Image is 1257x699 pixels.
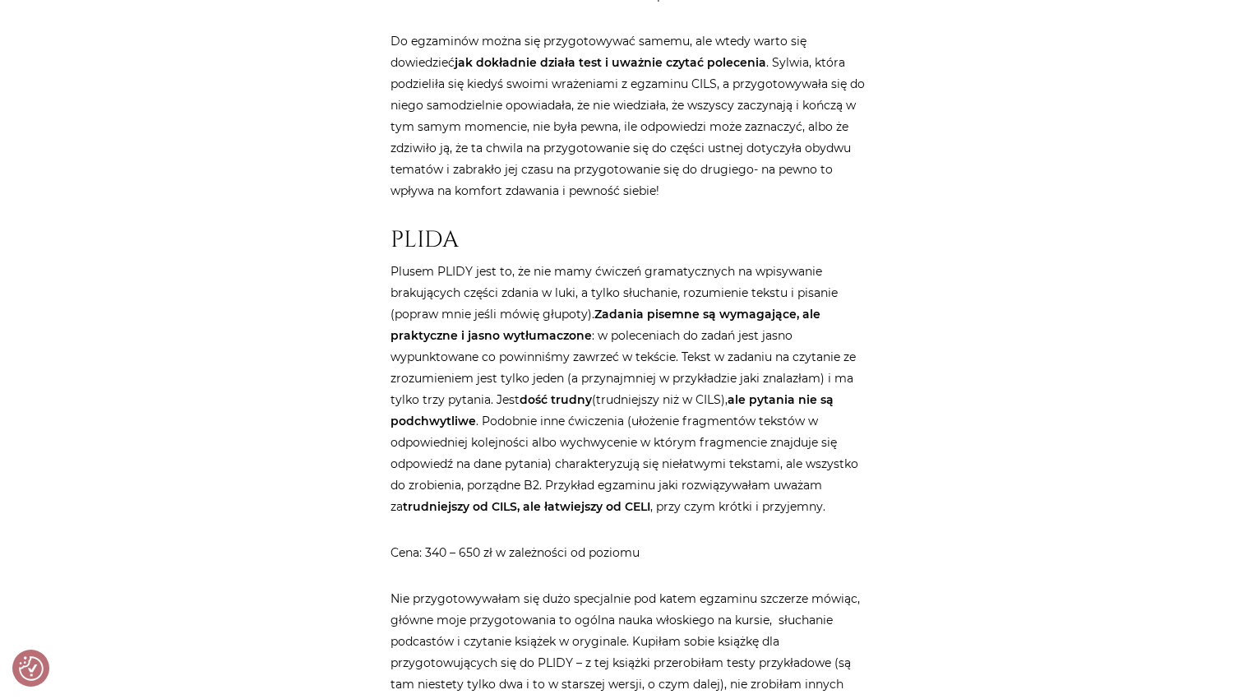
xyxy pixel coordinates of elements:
h2: PLIDA [391,226,867,254]
strong: trudniejszy od CILS, ale łatwiejszy od CELI [403,499,650,514]
strong: ale pytania nie są podchwytliwe [391,392,834,428]
p: Plusem PLIDY jest to, że nie mamy ćwiczeń gramatycznych na wpisywanie brakujących części zdania w... [391,261,867,517]
strong: jak dokładnie działa test i uważnie czytać polecenia [455,55,766,70]
p: Cena: 340 – 650 zł w zależności od poziomu [391,542,867,563]
strong: Zadania pisemne są wymagające, ale praktyczne i jasno wytłumaczone [391,307,820,343]
p: Do egzaminów można się przygotowywać samemu, ale wtedy warto się dowiedzieć . Sylwia, która podzi... [391,30,867,201]
button: Preferencje co do zgód [19,656,44,681]
img: Revisit consent button [19,656,44,681]
strong: dość trudny [520,392,592,407]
